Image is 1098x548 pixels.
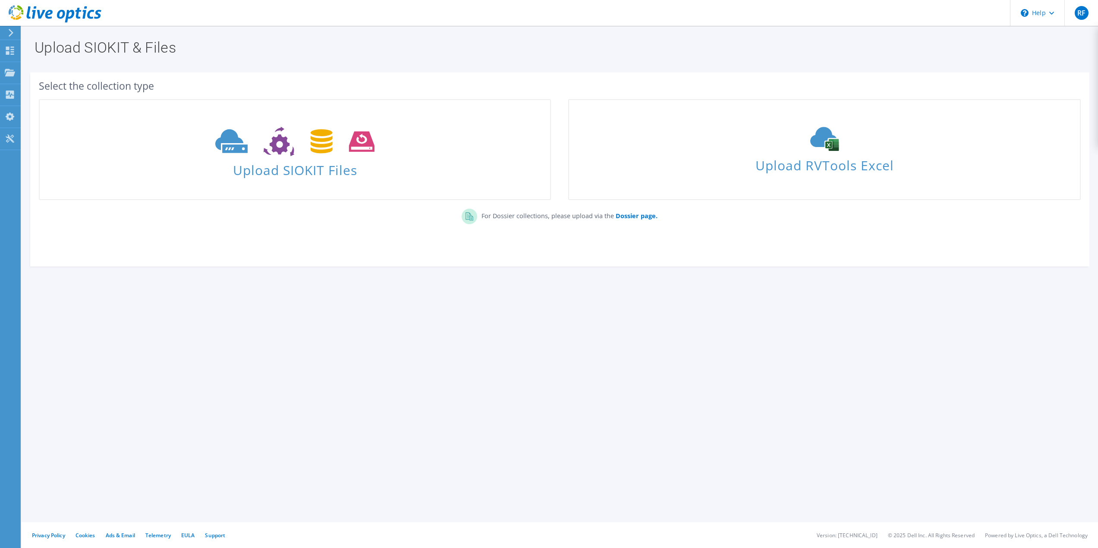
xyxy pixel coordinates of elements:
[145,532,171,539] a: Telemetry
[616,212,658,220] b: Dossier page.
[181,532,195,539] a: EULA
[205,532,225,539] a: Support
[39,99,551,200] a: Upload SIOKIT Files
[477,209,658,221] p: For Dossier collections, please upload via the
[1075,6,1089,20] span: RF
[888,532,975,539] li: © 2025 Dell Inc. All Rights Reserved
[76,532,95,539] a: Cookies
[39,81,1081,91] div: Select the collection type
[35,40,1081,55] h1: Upload SIOKIT & Files
[817,532,878,539] li: Version: [TECHNICAL_ID]
[568,99,1080,200] a: Upload RVTools Excel
[614,212,658,220] a: Dossier page.
[32,532,65,539] a: Privacy Policy
[569,154,1079,172] span: Upload RVTools Excel
[40,158,550,177] span: Upload SIOKIT Files
[1021,9,1029,17] svg: \n
[985,532,1088,539] li: Powered by Live Optics, a Dell Technology
[106,532,135,539] a: Ads & Email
